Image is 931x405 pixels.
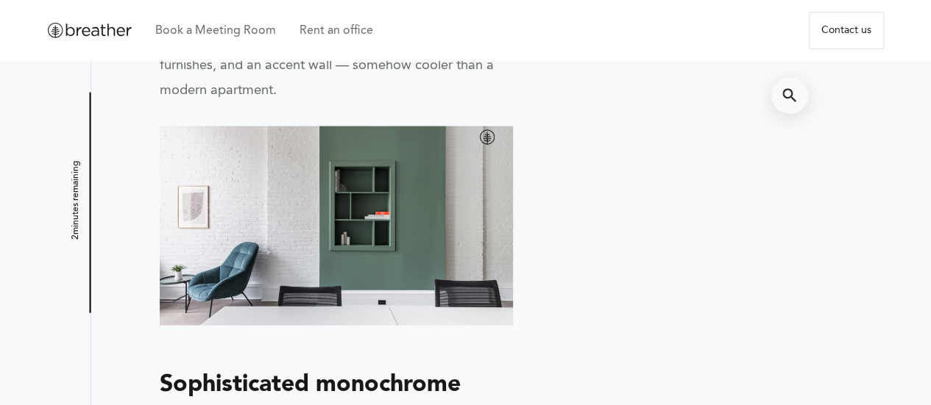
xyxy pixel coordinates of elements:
h5: minutes remaining [67,90,84,310]
img: 450 Broadway Breather Office [160,126,514,326]
p: : Exposed brick, modern furnishes, and an accent wall — somehow cooler than a modern apartment. [160,28,514,103]
b: Sophisticated monochrome [160,373,461,397]
a: [STREET_ADDRESS][US_STATE] [160,34,362,47]
span: 2 [71,234,79,240]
